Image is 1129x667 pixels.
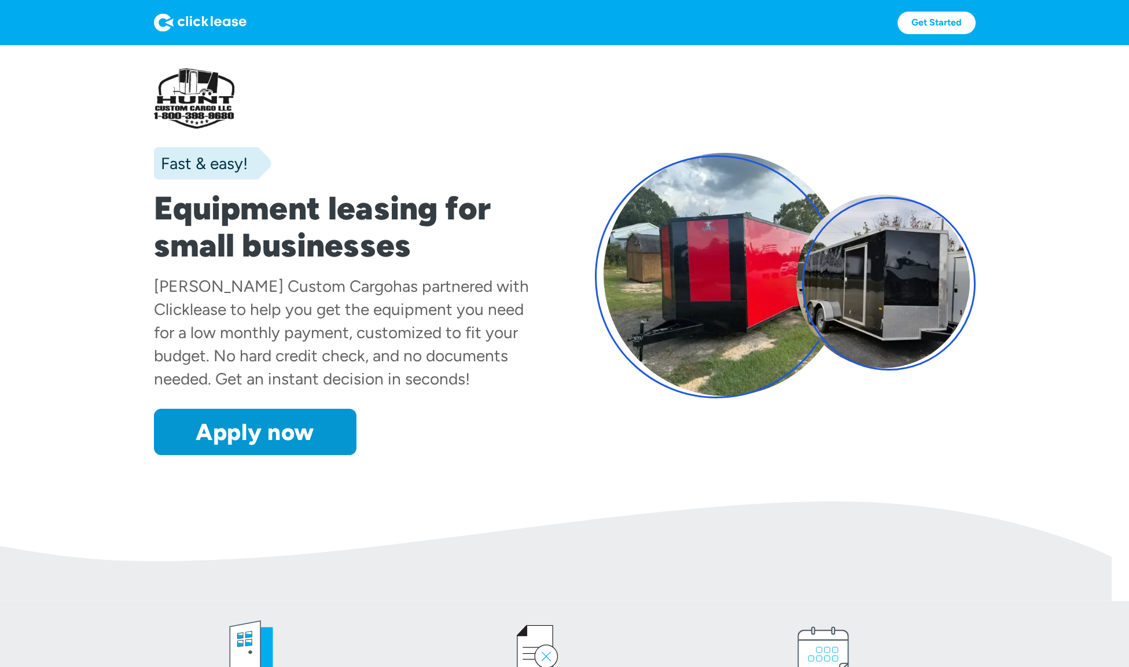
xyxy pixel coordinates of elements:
a: Apply now [154,409,356,455]
div: has partnered with Clicklease to help you get the equipment you need for a low monthly payment, c... [154,276,529,389]
div: Fast & easy! [154,152,248,175]
div: [PERSON_NAME] Custom Cargo [154,276,393,296]
img: Logo [154,13,247,32]
h1: Equipment leasing for small businesses [154,190,535,264]
a: Get Started [898,12,976,34]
